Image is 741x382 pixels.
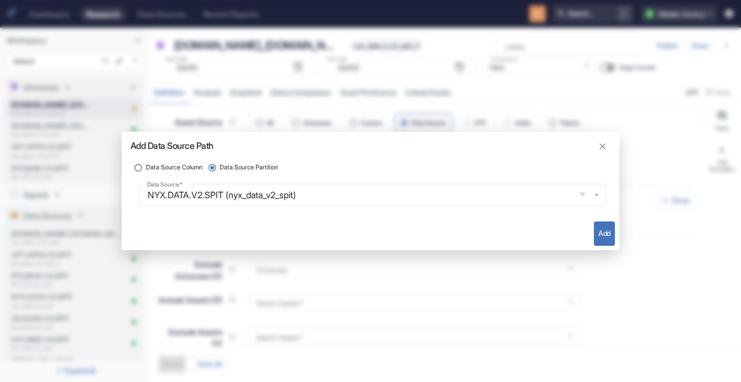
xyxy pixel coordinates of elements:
[147,180,183,189] label: Data Source
[146,163,202,172] span: Data Source Column
[576,188,589,201] button: open filters
[139,184,606,206] span: NYX.DATA.V2.SPIT (nyx_data_v2_spit)
[122,132,619,151] h2: Add Data Source Path
[594,221,615,246] button: Add
[220,163,278,172] span: Data Source Partition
